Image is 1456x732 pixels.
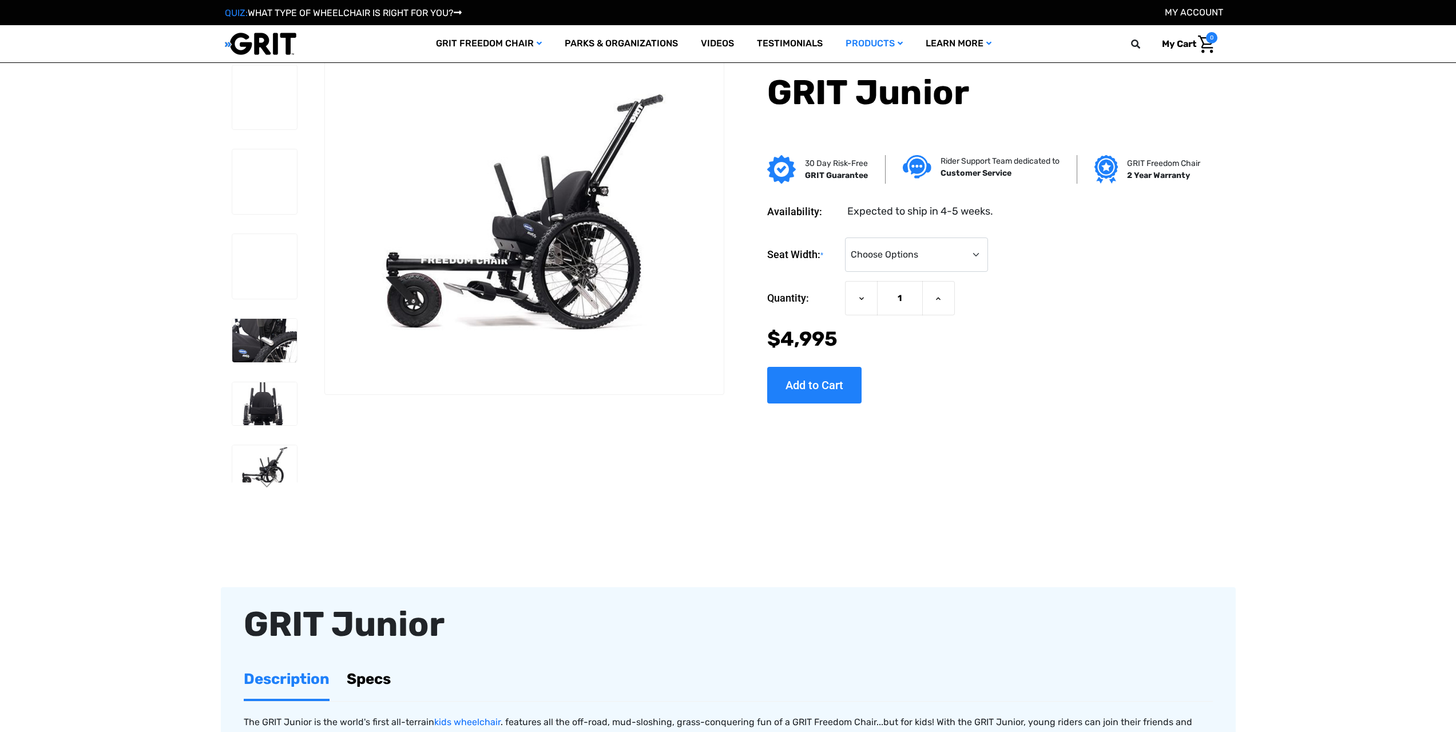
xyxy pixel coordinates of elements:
[805,157,868,169] p: 30 Day Risk-Free
[941,155,1060,167] p: Rider Support Team dedicated to
[232,445,297,489] img: GRIT Junior: GRIT Freedom Chair all terrain wheelchair engineered specifically for kids shown wit...
[805,170,868,180] strong: GRIT Guarantee
[745,25,834,62] a: Testimonials
[244,599,1213,650] div: GRIT Junior
[1153,32,1217,56] a: Cart with 0 items
[225,7,462,18] a: QUIZ:WHAT TYPE OF WHEELCHAIR IS RIGHT FOR YOU?
[767,72,1196,113] h1: GRIT Junior
[1127,170,1190,180] strong: 2 Year Warranty
[767,327,838,351] span: $4,995
[1127,157,1200,169] p: GRIT Freedom Chair
[767,280,839,315] label: Quantity:
[1162,38,1196,49] span: My Cart
[1198,35,1215,53] img: Cart
[232,319,297,362] img: GRIT Junior: close up of child-sized GRIT wheelchair with Invacare Matrx seat, levers, and wheels
[914,25,1003,62] a: Learn More
[767,155,796,183] img: GRIT Guarantee
[232,149,297,214] img: GRIT Junior: front view of kid-sized model of GRIT Freedom Chair all terrain wheelchair
[325,84,723,350] img: GRIT Junior: GRIT Freedom Chair all terrain wheelchair engineered specifically for kids
[767,237,839,272] label: Seat Width:
[903,155,931,178] img: Customer service
[847,203,993,219] dd: Expected to ship in 4-5 weeks.
[767,366,862,403] input: Add to Cart
[347,659,391,699] a: Specs
[1136,32,1153,56] input: Search
[1165,7,1223,18] a: Account
[225,32,296,56] img: GRIT All-Terrain Wheelchair and Mobility Equipment
[232,382,297,426] img: GRIT Junior: close up front view of pediatric GRIT wheelchair with Invacare Matrx seat, levers, m...
[689,25,745,62] a: Videos
[1206,32,1217,43] span: 0
[834,25,914,62] a: Products
[244,659,330,699] a: Description
[225,7,248,18] span: QUIZ:
[553,25,689,62] a: Parks & Organizations
[232,65,297,130] img: GRIT Junior: GRIT Freedom Chair all terrain wheelchair engineered specifically for kids
[941,168,1011,177] strong: Customer Service
[767,203,839,219] dt: Availability:
[424,25,553,62] a: GRIT Freedom Chair
[232,234,297,299] img: GRIT Junior: disassembled child-specific GRIT Freedom Chair model with seatback, push handles, fo...
[434,717,501,727] a: kids wheelchair
[255,476,279,490] button: Go to slide 2 of 3
[1094,155,1118,183] img: Grit freedom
